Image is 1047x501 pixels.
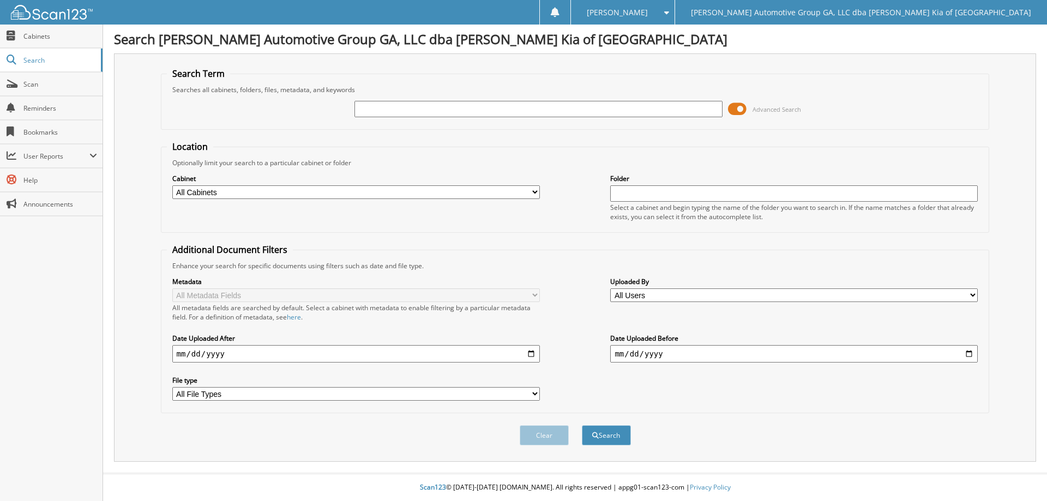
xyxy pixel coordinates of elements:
[11,5,93,20] img: scan123-logo-white.svg
[167,158,984,167] div: Optionally limit your search to a particular cabinet or folder
[103,474,1047,501] div: © [DATE]-[DATE] [DOMAIN_NAME]. All rights reserved | appg01-scan123-com |
[172,345,540,363] input: start
[23,56,95,65] span: Search
[114,30,1036,48] h1: Search [PERSON_NAME] Automotive Group GA, LLC dba [PERSON_NAME] Kia of [GEOGRAPHIC_DATA]
[587,9,648,16] span: [PERSON_NAME]
[172,277,540,286] label: Metadata
[610,334,978,343] label: Date Uploaded Before
[172,174,540,183] label: Cabinet
[23,128,97,137] span: Bookmarks
[23,200,97,209] span: Announcements
[610,345,978,363] input: end
[167,261,984,270] div: Enhance your search for specific documents using filters such as date and file type.
[167,85,984,94] div: Searches all cabinets, folders, files, metadata, and keywords
[610,203,978,221] div: Select a cabinet and begin typing the name of the folder you want to search in. If the name match...
[23,80,97,89] span: Scan
[23,176,97,185] span: Help
[23,152,89,161] span: User Reports
[420,482,446,492] span: Scan123
[172,376,540,385] label: File type
[992,449,1047,501] iframe: Chat Widget
[610,277,978,286] label: Uploaded By
[610,174,978,183] label: Folder
[167,68,230,80] legend: Search Term
[167,244,293,256] legend: Additional Document Filters
[172,303,540,322] div: All metadata fields are searched by default. Select a cabinet with metadata to enable filtering b...
[582,425,631,445] button: Search
[690,482,731,492] a: Privacy Policy
[691,9,1031,16] span: [PERSON_NAME] Automotive Group GA, LLC dba [PERSON_NAME] Kia of [GEOGRAPHIC_DATA]
[520,425,569,445] button: Clear
[167,141,213,153] legend: Location
[23,104,97,113] span: Reminders
[172,334,540,343] label: Date Uploaded After
[23,32,97,41] span: Cabinets
[287,312,301,322] a: here
[753,105,801,113] span: Advanced Search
